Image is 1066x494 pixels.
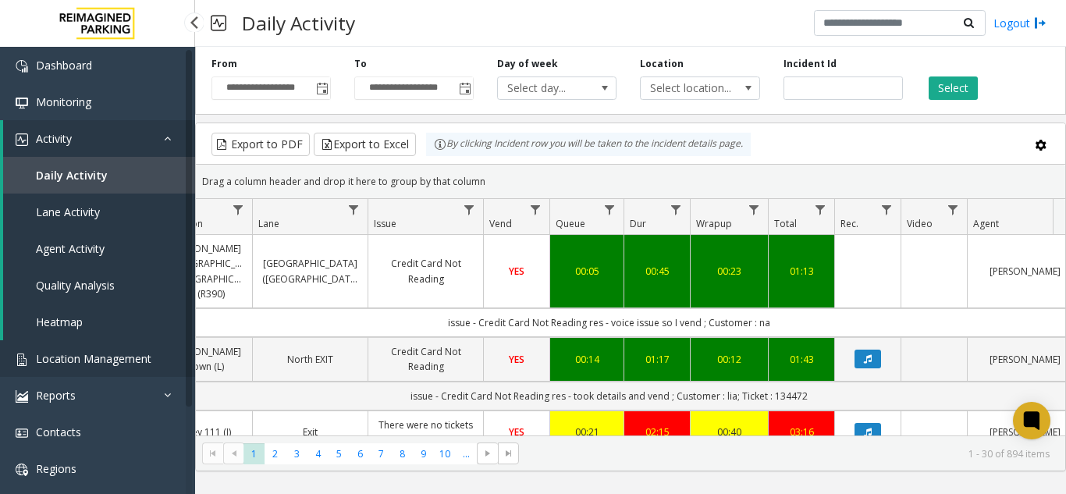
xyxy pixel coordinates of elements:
[774,217,797,230] span: Total
[493,352,540,367] a: YES
[640,57,684,71] label: Location
[392,443,413,464] span: Page 8
[16,354,28,366] img: 'icon'
[196,199,1065,435] div: Data table
[459,199,480,220] a: Issue Filter Menu
[528,447,1050,460] kendo-pager-info: 1 - 30 of 894 items
[3,120,195,157] a: Activity
[343,199,364,220] a: Lane Filter Menu
[36,461,76,476] span: Regions
[16,427,28,439] img: 'icon'
[36,315,83,329] span: Heatmap
[36,204,100,219] span: Lane Activity
[560,425,614,439] a: 00:21
[493,425,540,439] a: YES
[16,60,28,73] img: 'icon'
[700,425,759,439] a: 00:40
[876,199,897,220] a: Rec. Filter Menu
[700,352,759,367] a: 00:12
[36,131,72,146] span: Activity
[3,157,195,194] a: Daily Activity
[481,447,494,460] span: Go to the next page
[778,425,825,439] a: 03:16
[258,217,279,230] span: Lane
[262,256,358,286] a: [GEOGRAPHIC_DATA] ([GEOGRAPHIC_DATA])
[169,425,243,439] a: Alley 111 (I)
[378,418,474,447] a: There were no tickets at entrance
[993,15,1046,31] a: Logout
[810,199,831,220] a: Total Filter Menu
[509,353,524,366] span: YES
[700,264,759,279] a: 00:23
[434,138,446,151] img: infoIcon.svg
[599,199,620,220] a: Queue Filter Menu
[36,351,151,366] span: Location Management
[262,425,358,439] a: Exit
[265,443,286,464] span: Page 2
[634,352,680,367] div: 01:17
[784,57,837,71] label: Incident Id
[169,241,243,301] a: [PERSON_NAME][GEOGRAPHIC_DATA] ([GEOGRAPHIC_DATA]) (I) (R390)
[196,168,1065,195] div: Drag a column header and drop it here to group by that column
[314,133,416,156] button: Export to Excel
[778,264,825,279] a: 01:13
[36,278,115,293] span: Quality Analysis
[350,443,371,464] span: Page 6
[234,4,363,42] h3: Daily Activity
[378,344,474,374] a: Credit Card Not Reading
[36,168,108,183] span: Daily Activity
[286,443,307,464] span: Page 3
[16,464,28,476] img: 'icon'
[456,443,477,464] span: Page 11
[313,77,330,99] span: Toggle popup
[36,241,105,256] span: Agent Activity
[374,217,396,230] span: Issue
[973,217,999,230] span: Agent
[435,443,456,464] span: Page 10
[16,97,28,109] img: 'icon'
[560,352,614,367] a: 00:14
[497,57,558,71] label: Day of week
[16,390,28,403] img: 'icon'
[560,264,614,279] a: 00:05
[641,77,735,99] span: Select location...
[36,94,91,109] span: Monitoring
[489,217,512,230] span: Vend
[211,57,237,71] label: From
[211,4,226,42] img: pageIcon
[493,264,540,279] a: YES
[169,344,243,374] a: [PERSON_NAME] Town (L)
[498,77,592,99] span: Select day...
[3,194,195,230] a: Lane Activity
[666,199,687,220] a: Dur Filter Menu
[744,199,765,220] a: Wrapup Filter Menu
[634,264,680,279] a: 00:45
[498,442,519,464] span: Go to the last page
[243,443,265,464] span: Page 1
[929,76,978,100] button: Select
[262,352,358,367] a: North EXIT
[16,133,28,146] img: 'icon'
[503,447,515,460] span: Go to the last page
[354,57,367,71] label: To
[696,217,732,230] span: Wrapup
[1034,15,1046,31] img: logout
[211,133,310,156] button: Export to PDF
[840,217,858,230] span: Rec.
[509,425,524,439] span: YES
[634,425,680,439] a: 02:15
[3,230,195,267] a: Agent Activity
[525,199,546,220] a: Vend Filter Menu
[456,77,473,99] span: Toggle popup
[907,217,933,230] span: Video
[630,217,646,230] span: Dur
[3,304,195,340] a: Heatmap
[371,443,392,464] span: Page 7
[307,443,329,464] span: Page 4
[943,199,964,220] a: Video Filter Menu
